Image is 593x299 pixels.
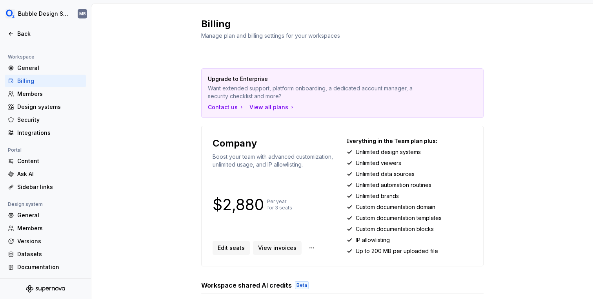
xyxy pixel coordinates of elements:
button: Contact us [208,103,245,111]
h3: Workspace shared AI credits [201,281,292,290]
p: Custom documentation domain [356,203,435,211]
a: Content [5,155,86,167]
a: General [5,62,86,74]
div: General [17,211,83,219]
p: Unlimited data sources [356,170,415,178]
span: Manage plan and billing settings for your workspaces [201,32,340,39]
p: Everything in the Team plan plus: [346,137,472,145]
div: Documentation [17,263,83,271]
button: Edit seats [213,241,250,255]
p: Upgrade to Enterprise [208,75,422,83]
p: Unlimited automation routines [356,181,431,189]
p: Unlimited design systems [356,148,421,156]
div: Billing [17,77,83,85]
p: Custom documentation templates [356,214,442,222]
p: Company [213,137,257,150]
p: Custom documentation blocks [356,225,434,233]
h2: Billing [201,18,474,30]
button: Bubble Design SystemMB [2,5,89,22]
p: $2,880 [213,200,264,209]
a: Documentation [5,261,86,273]
p: IP allowlisting [356,236,390,244]
svg: Supernova Logo [26,285,65,293]
a: Integrations [5,127,86,139]
div: Ask AI [17,170,83,178]
p: Per year for 3 seats [267,198,292,211]
p: Up to 200 MB per uploaded file [356,247,438,255]
button: View all plans [249,103,295,111]
a: Back [5,28,86,40]
p: Unlimited brands [356,192,399,200]
p: Unlimited viewers [356,159,401,167]
div: Back [17,30,83,38]
p: Boost your team with advanced customization, unlimited usage, and IP allowlisting. [213,153,338,169]
img: 1a847f6c-1245-4c66-adf2-ab3a177fc91e.png [5,9,15,18]
a: Members [5,222,86,235]
div: MB [79,11,86,17]
div: Versions [17,237,83,245]
div: Bubble Design System [18,10,68,18]
div: Content [17,157,83,165]
div: Portal [5,145,25,155]
div: Members [17,224,83,232]
a: Members [5,88,86,100]
div: Members [17,90,83,98]
span: View invoices [258,244,296,252]
div: Datasets [17,250,83,258]
a: View invoices [253,241,302,255]
div: Design system [5,200,46,209]
span: Edit seats [218,244,245,252]
a: Versions [5,235,86,248]
a: Datasets [5,248,86,260]
div: Beta [295,281,309,289]
a: Ask AI [5,168,86,180]
div: Integrations [17,129,83,137]
div: Workspace [5,52,38,62]
div: Sidebar links [17,183,83,191]
div: General [17,64,83,72]
a: General [5,209,86,222]
a: Security [5,114,86,126]
a: Sidebar links [5,181,86,193]
div: Design systems [17,103,83,111]
a: Design systems [5,101,86,113]
div: Security [17,116,83,124]
a: Billing [5,75,86,87]
p: Want extended support, platform onboarding, a dedicated account manager, a security checklist and... [208,84,422,100]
